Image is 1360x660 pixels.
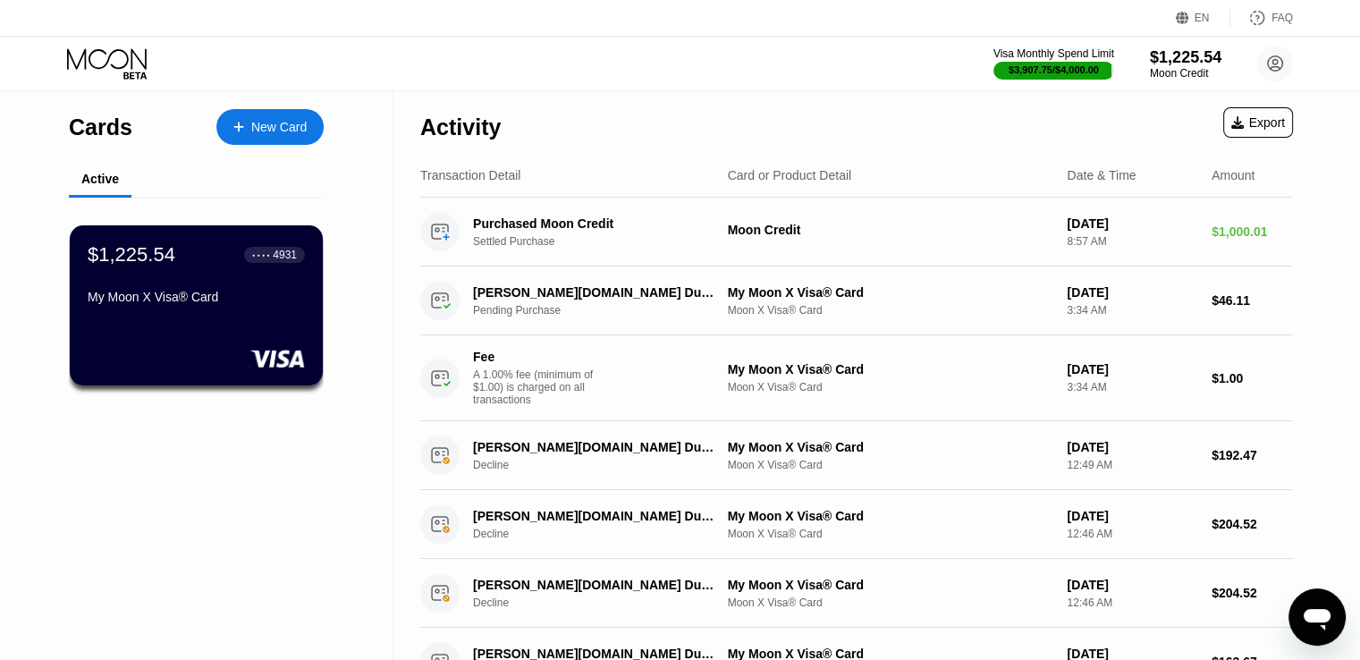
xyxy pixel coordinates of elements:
div: [PERSON_NAME][DOMAIN_NAME] Dublin 4 IEPending PurchaseMy Moon X Visa® CardMoon X Visa® Card[DATE]... [420,267,1293,335]
div: My Moon X Visa® Card [88,290,305,304]
div: $1,225.54Moon Credit [1150,48,1221,80]
div: Pending Purchase [473,304,737,317]
div: Moon X Visa® Card [728,597,1053,609]
div: [PERSON_NAME][DOMAIN_NAME] Dublin 4 IEDeclineMy Moon X Visa® CardMoon X Visa® Card[DATE]12:46 AM$... [420,490,1293,559]
div: Moon Credit [1150,67,1221,80]
div: [DATE] [1067,285,1197,300]
div: [PERSON_NAME][DOMAIN_NAME] Dublin 4 IE [473,440,718,454]
div: Transaction Detail [420,168,520,182]
div: Decline [473,528,737,540]
div: New Card [251,120,307,135]
div: My Moon X Visa® Card [728,578,1053,592]
div: Visa Monthly Spend Limit [993,47,1114,60]
div: $204.52 [1212,517,1293,531]
div: Purchased Moon CreditSettled PurchaseMoon Credit[DATE]8:57 AM$1,000.01 [420,198,1293,267]
div: Fee [473,350,598,364]
div: ● ● ● ● [252,252,270,258]
div: Date & Time [1067,168,1136,182]
div: Moon X Visa® Card [728,528,1053,540]
div: FAQ [1271,12,1293,24]
div: New Card [216,109,324,145]
div: $1,000.01 [1212,224,1293,239]
div: $3,907.75 / $4,000.00 [1009,64,1099,75]
div: 12:46 AM [1067,597,1197,609]
div: Visa Monthly Spend Limit$3,907.75/$4,000.00 [993,47,1114,80]
div: 12:49 AM [1067,459,1197,471]
div: [DATE] [1067,509,1197,523]
div: FAQ [1230,9,1293,27]
div: $1,225.54● ● ● ●4931My Moon X Visa® Card [70,225,323,385]
div: My Moon X Visa® Card [728,509,1053,523]
div: Moon X Visa® Card [728,304,1053,317]
div: FeeA 1.00% fee (minimum of $1.00) is charged on all transactionsMy Moon X Visa® CardMoon X Visa® ... [420,335,1293,421]
div: Active [81,172,119,186]
div: [PERSON_NAME][DOMAIN_NAME] Dublin 4 IE [473,285,718,300]
div: $1.00 [1212,371,1293,385]
div: [PERSON_NAME][DOMAIN_NAME] Dublin 4 IE [473,509,718,523]
div: Export [1223,107,1293,138]
div: Decline [473,597,737,609]
div: 3:34 AM [1067,304,1197,317]
div: Settled Purchase [473,235,737,248]
div: Activity [420,114,501,140]
div: Moon X Visa® Card [728,459,1053,471]
div: $1,225.54 [1150,48,1221,67]
div: EN [1195,12,1210,24]
div: 4931 [273,249,297,261]
div: [DATE] [1067,578,1197,592]
div: My Moon X Visa® Card [728,440,1053,454]
div: [PERSON_NAME][DOMAIN_NAME] Dublin 4 IEDeclineMy Moon X Visa® CardMoon X Visa® Card[DATE]12:49 AM$... [420,421,1293,490]
div: Cards [69,114,132,140]
div: $46.11 [1212,293,1293,308]
div: Export [1231,115,1285,130]
div: 12:46 AM [1067,528,1197,540]
div: [DATE] [1067,440,1197,454]
iframe: Button to launch messaging window, conversation in progress [1288,588,1346,646]
div: A 1.00% fee (minimum of $1.00) is charged on all transactions [473,368,607,406]
div: [DATE] [1067,216,1197,231]
div: 3:34 AM [1067,381,1197,393]
div: [PERSON_NAME][DOMAIN_NAME] Dublin 4 IE [473,578,718,592]
div: Card or Product Detail [728,168,852,182]
div: $192.47 [1212,448,1293,462]
div: Moon X Visa® Card [728,381,1053,393]
div: [DATE] [1067,362,1197,377]
div: Purchased Moon Credit [473,216,718,231]
div: Amount [1212,168,1254,182]
div: [PERSON_NAME][DOMAIN_NAME] Dublin 4 IEDeclineMy Moon X Visa® CardMoon X Visa® Card[DATE]12:46 AM$... [420,559,1293,628]
div: $204.52 [1212,586,1293,600]
div: Decline [473,459,737,471]
div: $1,225.54 [88,243,175,267]
div: My Moon X Visa® Card [728,362,1053,377]
div: EN [1176,9,1230,27]
div: My Moon X Visa® Card [728,285,1053,300]
div: 8:57 AM [1067,235,1197,248]
div: Moon Credit [728,223,1053,237]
